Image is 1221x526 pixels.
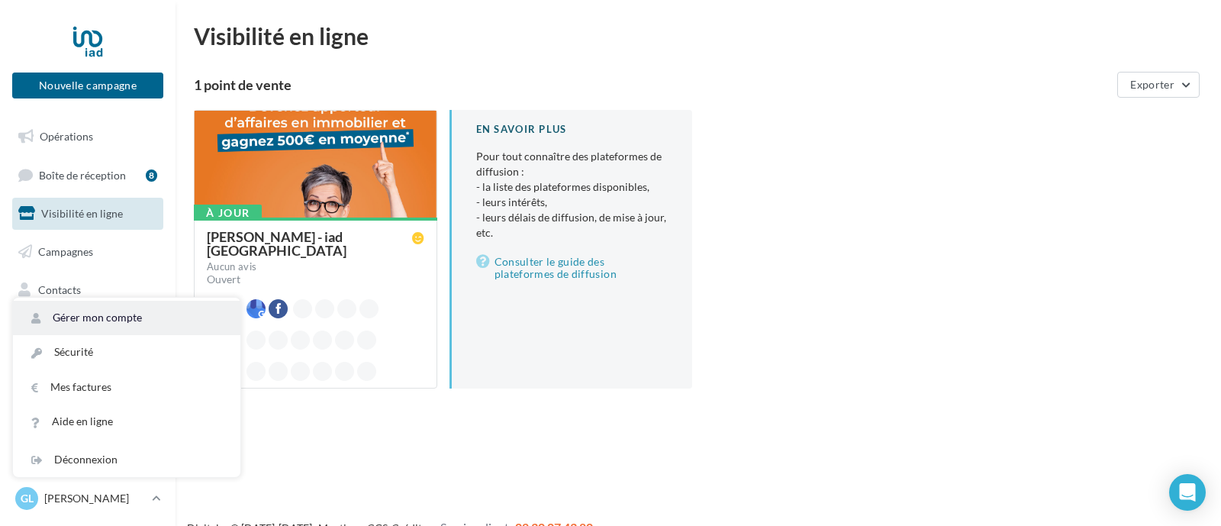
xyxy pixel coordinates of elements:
[9,350,166,382] a: Calendrier
[194,78,1111,92] div: 1 point de vente
[13,405,240,439] a: Aide en ligne
[476,179,668,195] li: - la liste des plateformes disponibles,
[9,236,166,268] a: Campagnes
[21,491,34,506] span: Gl
[207,273,240,286] span: Ouvert
[476,149,668,240] p: Pour tout connaître des plateformes de diffusion :
[9,311,166,344] a: Médiathèque
[38,245,93,258] span: Campagnes
[476,253,668,283] a: Consulter le guide des plateformes de diffusion
[13,335,240,369] a: Sécurité
[13,443,240,477] div: Déconnexion
[146,169,157,182] div: 8
[39,168,126,181] span: Boîte de réception
[476,195,668,210] li: - leurs intérêts,
[13,370,240,405] a: Mes factures
[38,282,81,295] span: Contacts
[207,262,256,272] div: Aucun avis
[9,274,166,306] a: Contacts
[9,159,166,192] a: Boîte de réception8
[12,484,163,513] a: Gl [PERSON_NAME]
[1169,474,1206,511] div: Open Intercom Messenger
[12,73,163,98] button: Nouvelle campagne
[9,121,166,153] a: Opérations
[194,205,262,221] div: À jour
[13,301,240,335] a: Gérer mon compte
[44,491,146,506] p: [PERSON_NAME]
[9,198,166,230] a: Visibilité en ligne
[207,230,412,257] div: [PERSON_NAME] - iad [GEOGRAPHIC_DATA]
[207,260,424,275] a: Aucun avis
[476,122,668,137] div: En savoir plus
[476,210,668,240] li: - leurs délais de diffusion, de mise à jour, etc.
[1130,78,1174,91] span: Exporter
[41,207,123,220] span: Visibilité en ligne
[1117,72,1200,98] button: Exporter
[40,130,93,143] span: Opérations
[194,24,1203,47] div: Visibilité en ligne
